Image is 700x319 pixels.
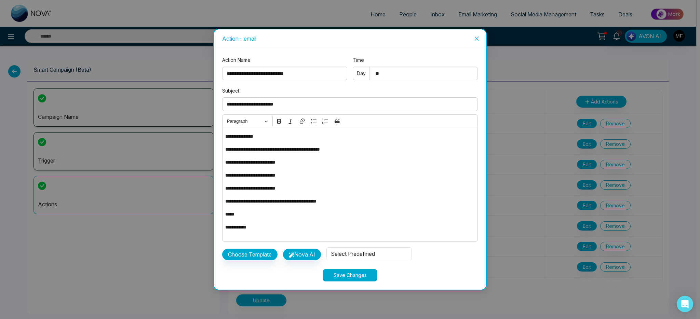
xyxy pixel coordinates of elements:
[222,114,478,128] div: Editor toolbar
[677,296,693,312] div: Open Intercom Messenger
[326,247,412,260] div: Select Predefined
[474,36,480,41] span: close
[222,35,478,42] div: Action - email
[222,249,278,260] button: Choose Template
[283,249,321,260] button: Nova AI
[323,269,377,281] button: Save Changes
[222,128,478,242] div: Editor editing area: main
[224,116,271,127] button: Paragraph
[227,117,262,125] span: Paragraph
[353,56,478,64] label: Time
[222,56,347,64] label: Action Name
[222,87,478,95] label: Subject
[468,29,486,48] button: Close
[357,70,366,77] span: Day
